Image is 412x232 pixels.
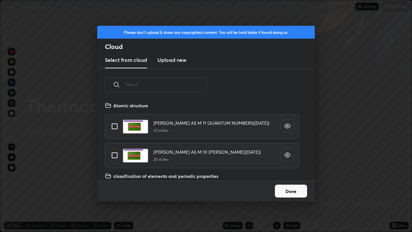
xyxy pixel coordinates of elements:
h4: [PERSON_NAME] AS M 11 QUANTUM NUMBERS([DATE]) [154,120,269,126]
h5: 43 slides [154,128,269,133]
button: Done [275,185,307,198]
img: 1718122379T82GLI.pdf [123,120,148,134]
h4: [PERSON_NAME] AS M 10 [PERSON_NAME]([DATE]) [154,149,261,155]
img: 1718156048YLHQ68.pdf [123,149,148,163]
h3: Upload new [157,56,186,64]
h5: 20 slides [154,157,261,162]
div: grid [97,100,307,181]
input: Search [126,71,207,98]
div: Please don't upload & share any copyrighted content. You will be held liable if found doing so. [97,26,315,39]
h4: classification of elements and periodic properties [113,173,218,179]
h4: Atomic structure [113,102,148,109]
h3: Select from cloud [105,56,147,64]
h2: Cloud [105,43,315,51]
